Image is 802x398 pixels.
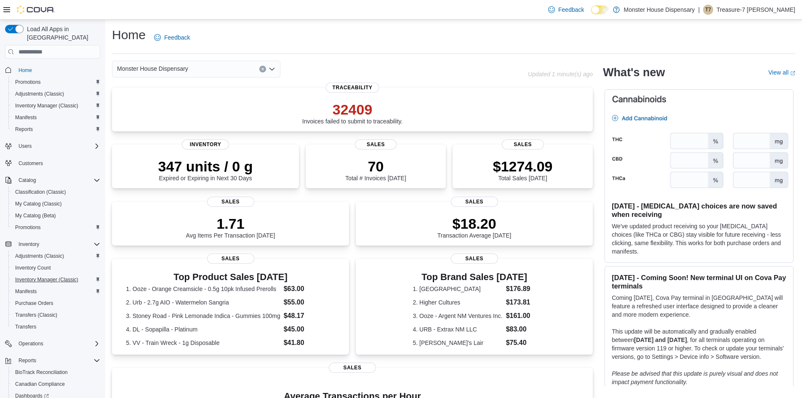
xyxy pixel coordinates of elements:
input: Dark Mode [591,5,609,14]
a: Promotions [12,222,44,232]
span: Inventory [182,139,229,150]
dd: $63.00 [284,284,335,294]
span: Users [19,143,32,150]
a: Purchase Orders [12,298,57,308]
span: Transfers [12,322,100,332]
button: Canadian Compliance [8,378,104,390]
span: Catalog [15,175,100,185]
button: Adjustments (Classic) [8,88,104,100]
button: Inventory Count [8,262,104,274]
h1: Home [112,27,146,43]
button: Adjustments (Classic) [8,250,104,262]
svg: External link [790,71,795,76]
a: My Catalog (Classic) [12,199,65,209]
p: | [698,5,700,15]
span: Transfers (Classic) [12,310,100,320]
button: Reports [2,355,104,366]
dt: 2. Higher Cultures [413,298,502,307]
span: Inventory Manager (Classic) [12,275,100,285]
span: Classification (Classic) [15,189,66,195]
h2: What's new [603,66,665,79]
h3: [DATE] - Coming Soon! New terminal UI on Cova Pay terminals [612,273,786,290]
span: Inventory Manager (Classic) [15,276,78,283]
a: Adjustments (Classic) [12,251,67,261]
p: Treasure-7 [PERSON_NAME] [717,5,795,15]
p: $18.20 [437,215,512,232]
em: Please be advised that this update is purely visual and does not impact payment functionality. [612,370,778,385]
button: Inventory [15,239,43,249]
button: BioTrack Reconciliation [8,366,104,378]
span: Promotions [12,222,100,232]
strong: [DATE] and [DATE] [634,337,687,343]
span: Feedback [164,33,190,42]
span: Promotions [15,224,41,231]
div: Total Sales [DATE] [493,158,553,182]
span: Manifests [15,288,37,295]
button: Users [2,140,104,152]
p: This update will be automatically and gradually enabled between , for all terminals operating on ... [612,327,786,361]
span: Reports [12,124,100,134]
span: BioTrack Reconciliation [12,367,100,377]
a: Canadian Compliance [12,379,68,389]
a: BioTrack Reconciliation [12,367,71,377]
span: My Catalog (Beta) [12,211,100,221]
button: Manifests [8,286,104,297]
dt: 2. Urb - 2.7g AIO - Watermelon Sangria [126,298,280,307]
dt: 1. Ooze - Orange Creamsicle - 0.5g 10pk Infused Prerolls [126,285,280,293]
span: Load All Apps in [GEOGRAPHIC_DATA] [24,25,100,42]
span: Adjustments (Classic) [15,91,64,97]
button: Catalog [15,175,39,185]
span: Catalog [19,177,36,184]
button: Operations [15,339,47,349]
span: Sales [451,254,498,264]
span: Inventory Count [12,263,100,273]
h3: [DATE] - [MEDICAL_DATA] choices are now saved when receiving [612,202,786,219]
a: Home [15,65,35,75]
button: Inventory [2,238,104,250]
h3: Top Brand Sales [DATE] [413,272,536,282]
div: Transaction Average [DATE] [437,215,512,239]
dt: 3. Ooze - Argent NM Ventures Inc. [413,312,502,320]
button: Purchase Orders [8,297,104,309]
button: Users [15,141,35,151]
p: Updated 1 minute(s) ago [528,71,593,77]
span: Feedback [558,5,584,14]
span: Manifests [12,112,100,123]
span: Users [15,141,100,151]
button: Inventory Manager (Classic) [8,274,104,286]
span: Sales [451,197,498,207]
button: Promotions [8,76,104,88]
div: Invoices failed to submit to traceability. [302,101,403,125]
dd: $45.00 [284,324,335,334]
p: 1.71 [186,215,275,232]
button: Clear input [259,66,266,72]
span: Transfers [15,323,36,330]
span: Adjustments (Classic) [12,89,100,99]
div: Treasure-7 Hazen [703,5,713,15]
span: Operations [15,339,100,349]
span: Promotions [15,79,41,85]
dd: $173.81 [506,297,536,307]
p: $1274.09 [493,158,553,175]
span: Home [15,64,100,75]
span: Reports [19,357,36,364]
span: Inventory Manager (Classic) [15,102,78,109]
a: Feedback [545,1,587,18]
p: We've updated product receiving so your [MEDICAL_DATA] choices (like THCa or CBG) stay visible fo... [612,222,786,256]
a: Classification (Classic) [12,187,69,197]
span: Operations [19,340,43,347]
button: Transfers (Classic) [8,309,104,321]
button: Manifests [8,112,104,123]
span: Reports [15,126,33,133]
button: My Catalog (Beta) [8,210,104,222]
span: My Catalog (Beta) [15,212,56,219]
dd: $83.00 [506,324,536,334]
button: Reports [15,355,40,366]
button: Promotions [8,222,104,233]
button: Customers [2,157,104,169]
a: Inventory Count [12,263,54,273]
dt: 4. DL - Sopapilla - Platinum [126,325,280,334]
span: Adjustments (Classic) [15,253,64,259]
span: My Catalog (Classic) [12,199,100,209]
a: Feedback [151,29,193,46]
